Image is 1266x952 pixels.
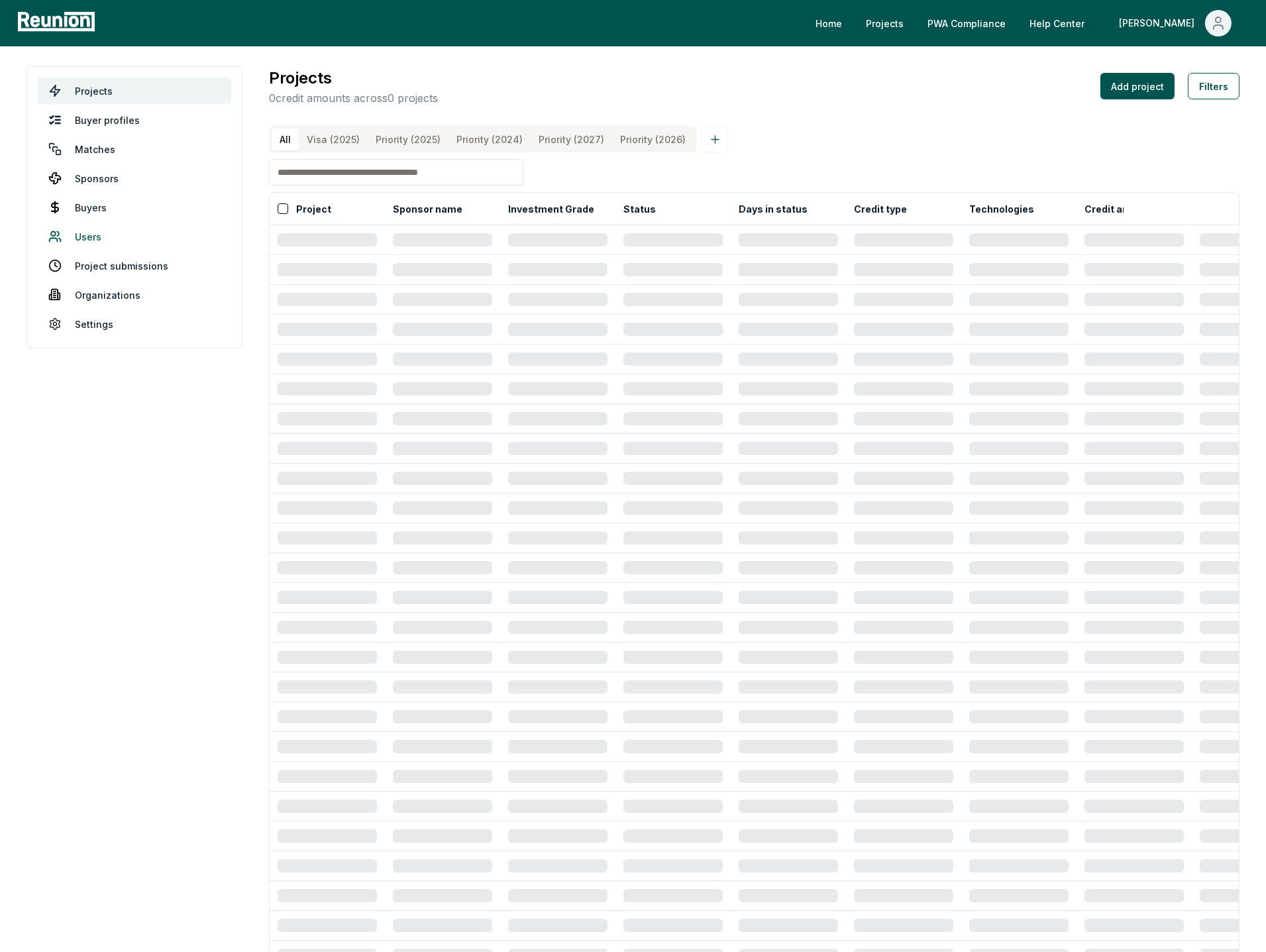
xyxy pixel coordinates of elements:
[1100,73,1175,99] button: Add project
[269,90,438,106] p: 0 credit amounts across 0 projects
[38,107,231,133] a: Buyer profiles
[805,10,1253,36] nav: Main
[917,10,1016,36] a: PWA Compliance
[736,195,810,222] button: Days in status
[1108,10,1242,36] button: [PERSON_NAME]
[1082,195,1156,222] button: Credit amount
[38,223,231,250] a: Users
[967,195,1037,222] button: Technologies
[505,195,597,222] button: Investment Grade
[38,136,231,162] a: Matches
[531,129,612,150] button: Priority (2027)
[299,129,368,150] button: Visa (2025)
[272,129,299,150] button: All
[612,129,694,150] button: Priority (2026)
[621,195,659,222] button: Status
[805,10,853,36] a: Home
[38,194,231,221] a: Buyers
[448,129,531,150] button: Priority (2024)
[1119,10,1200,36] div: [PERSON_NAME]
[1188,73,1240,99] button: Filters
[38,78,231,104] a: Projects
[1019,10,1095,36] a: Help Center
[390,195,465,222] button: Sponsor name
[368,129,448,150] button: Priority (2025)
[38,282,231,308] a: Organizations
[293,195,334,222] button: Project
[269,66,438,90] h3: Projects
[38,165,231,191] a: Sponsors
[855,10,914,36] a: Projects
[38,311,231,337] a: Settings
[38,252,231,279] a: Project submissions
[851,195,910,222] button: Credit type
